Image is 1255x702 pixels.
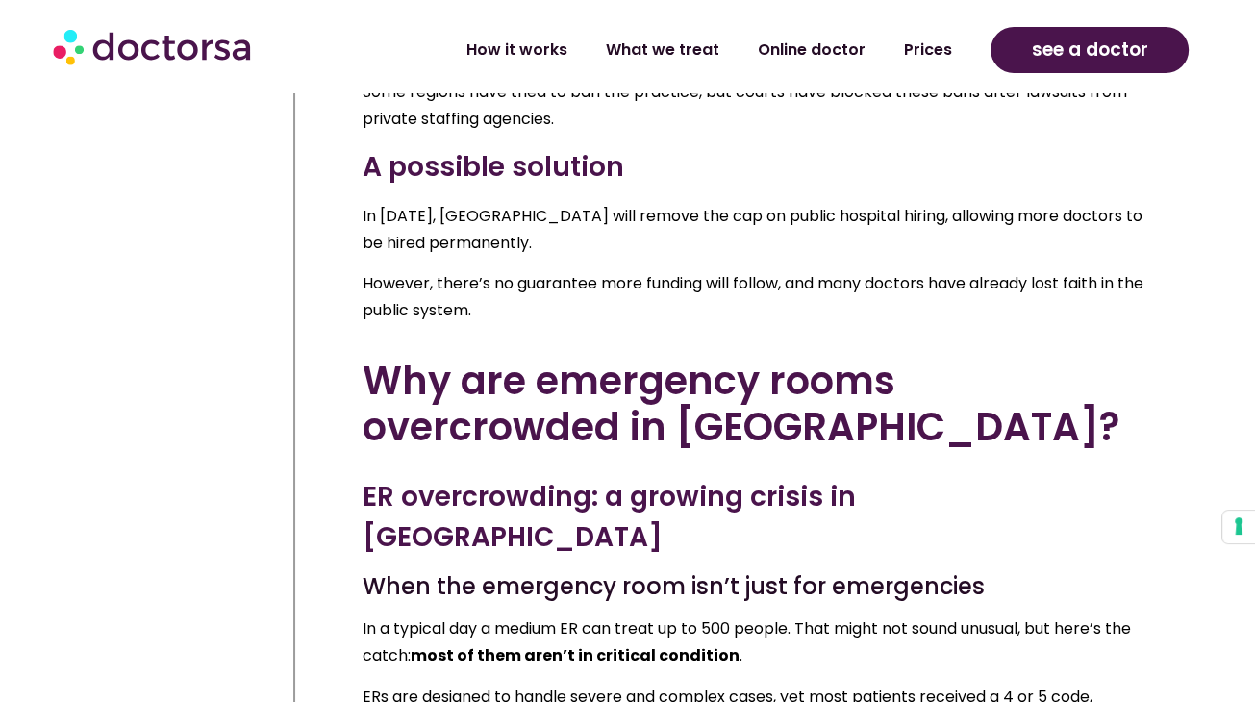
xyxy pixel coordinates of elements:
p: Some regions have tried to ban the practice, but courts have blocked these bans after lawsuits fr... [363,79,1160,133]
p: In a typical day a medium ER can treat up to 500 people. That might not sound unusual, but here’s... [363,615,1160,669]
a: Online doctor [739,28,885,72]
h2: Why are emergency rooms overcrowded in [GEOGRAPHIC_DATA]? [363,358,1160,450]
nav: Menu [336,28,970,72]
a: Prices [885,28,971,72]
p: However, there’s no guarantee more funding will follow, and many doctors have already lost faith ... [363,270,1160,324]
a: How it works [447,28,587,72]
p: In [DATE], [GEOGRAPHIC_DATA] will remove the cap on public hospital hiring, allowing more doctors... [363,203,1160,257]
strong: most of them aren’t in critical condition [411,644,740,666]
h3: A possible solution [363,147,1160,188]
a: What we treat [587,28,739,72]
button: Your consent preferences for tracking technologies [1222,511,1255,543]
h3: ER overcrowding: a growing crisis in [GEOGRAPHIC_DATA] [363,477,1160,558]
a: see a doctor [991,27,1189,73]
span: see a doctor [1031,35,1147,65]
h4: When the emergency room isn’t just for emergencies [363,573,1160,601]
